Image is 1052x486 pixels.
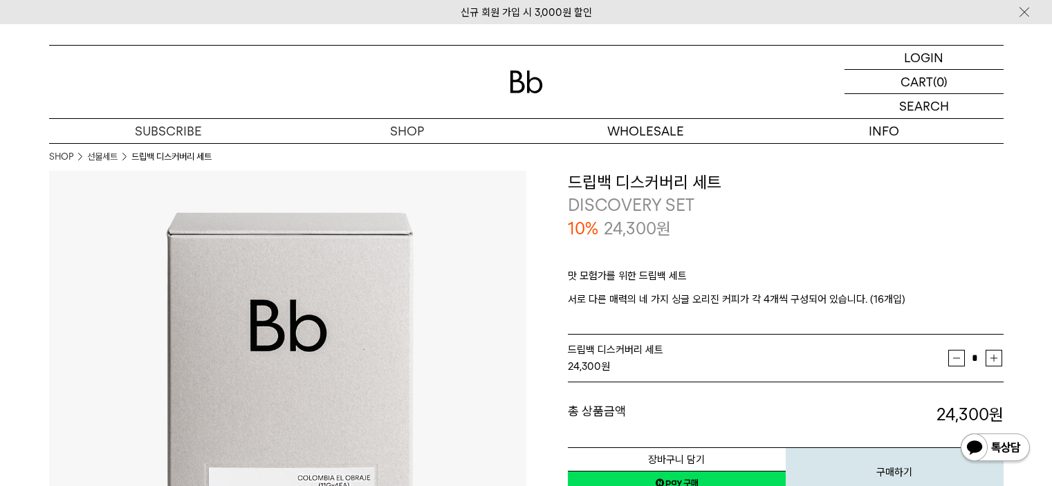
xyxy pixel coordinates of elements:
li: 드립백 디스커버리 세트 [131,150,212,164]
a: LOGIN [845,46,1004,70]
p: WHOLESALE [526,119,765,143]
button: 증가 [986,350,1002,366]
strong: 24,300 [936,404,1004,424]
span: 원 [656,218,671,239]
p: (0) [933,70,948,93]
a: SUBSCRIBE [49,119,288,143]
a: CART (0) [845,70,1004,94]
img: 카카오톡 채널 1:1 채팅 버튼 [959,432,1031,465]
p: INFO [765,119,1004,143]
p: LOGIN [904,46,943,69]
div: 원 [568,358,948,375]
img: 로고 [510,71,543,93]
a: SHOP [288,119,526,143]
a: 신규 회원 가입 시 3,000원 할인 [461,6,592,19]
strong: 24,300 [568,360,601,373]
p: CART [901,70,933,93]
button: 감소 [948,350,965,366]
p: 서로 다른 매력의 네 가지 싱글 오리진 커피가 각 4개씩 구성되어 있습니다. (16개입) [568,291,1004,308]
span: 드립백 디스커버리 세트 [568,344,663,356]
p: 10% [568,217,598,241]
button: 장바구니 담기 [568,447,786,471]
p: 맛 모험가를 위한 드립백 세트 [568,268,1004,291]
a: 선물세트 [87,150,118,164]
h3: 드립백 디스커버리 세트 [568,171,1004,194]
b: 원 [989,404,1004,424]
dt: 총 상품금액 [568,403,786,427]
p: 24,300 [604,217,671,241]
a: SHOP [49,150,73,164]
p: DISCOVERY SET [568,194,1004,217]
p: SEARCH [899,94,949,118]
